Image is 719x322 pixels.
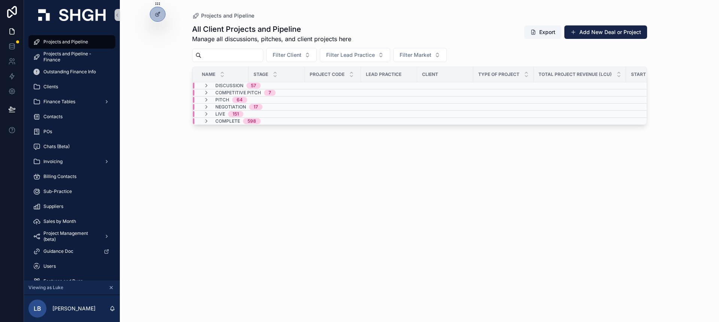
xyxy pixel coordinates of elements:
[310,71,345,77] span: Project Code
[52,305,95,312] p: [PERSON_NAME]
[28,110,115,123] a: Contacts
[43,278,83,284] span: Features and Bugs
[38,9,106,21] img: App logo
[28,230,115,243] a: Project Management (beta)
[202,71,215,77] span: Name
[215,90,261,96] span: Competitive Pitch
[28,95,115,108] a: Finance Tables
[326,51,375,59] span: Filter Lead Practice
[43,69,96,75] span: Outstanding Finance Info
[524,25,561,39] button: Export
[273,51,301,59] span: Filter Client
[233,111,239,117] div: 151
[34,304,41,313] span: LB
[478,71,519,77] span: Type of Project
[248,118,256,124] div: 598
[28,65,115,79] a: Outstanding Finance Info
[393,48,447,62] button: Select Button
[43,188,72,194] span: Sub-Practice
[24,30,120,280] div: scrollable content
[43,84,58,90] span: Clients
[43,144,70,150] span: Chats (Beta)
[28,50,115,64] a: Projects and Pipeline - Finance
[28,245,115,258] a: Guidance Doc
[28,80,115,93] a: Clients
[192,12,254,19] a: Projects and Pipeline
[400,51,431,59] span: Filter Market
[43,248,73,254] span: Guidance Doc
[320,48,390,62] button: Select Button
[43,114,63,120] span: Contacts
[192,34,351,43] span: Manage all discussions, pitches, and client projects here
[28,285,63,291] span: Viewing as Luke
[564,25,647,39] button: Add New Deal or Project
[201,12,254,19] span: Projects and Pipeline
[237,97,243,103] div: 64
[215,104,246,110] span: Negotiation
[28,185,115,198] a: Sub-Practice
[43,230,98,242] span: Project Management (beta)
[215,83,243,89] span: Discussion
[251,83,256,89] div: 57
[28,260,115,273] a: Users
[215,111,225,117] span: Live
[43,159,63,165] span: Invoicing
[28,200,115,213] a: Suppliers
[43,99,75,105] span: Finance Tables
[43,263,56,269] span: Users
[43,203,63,209] span: Suppliers
[28,35,115,49] a: Projects and Pipeline
[28,275,115,288] a: Features and Bugs
[28,170,115,183] a: Billing Contacts
[43,174,76,180] span: Billing Contacts
[631,71,659,77] span: Start Date
[254,71,268,77] span: Stage
[192,24,351,34] h1: All Client Projects and Pipeline
[422,71,438,77] span: Client
[269,90,271,96] div: 7
[43,51,108,63] span: Projects and Pipeline - Finance
[366,71,401,77] span: Lead Practice
[28,140,115,153] a: Chats (Beta)
[28,125,115,138] a: POs
[43,39,88,45] span: Projects and Pipeline
[215,97,229,103] span: Pitch
[266,48,317,62] button: Select Button
[43,218,76,224] span: Sales by Month
[539,71,612,77] span: Total Project Revenue (LCU)
[28,215,115,228] a: Sales by Month
[28,155,115,168] a: Invoicing
[254,104,258,110] div: 17
[215,118,240,124] span: Complete
[43,129,52,135] span: POs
